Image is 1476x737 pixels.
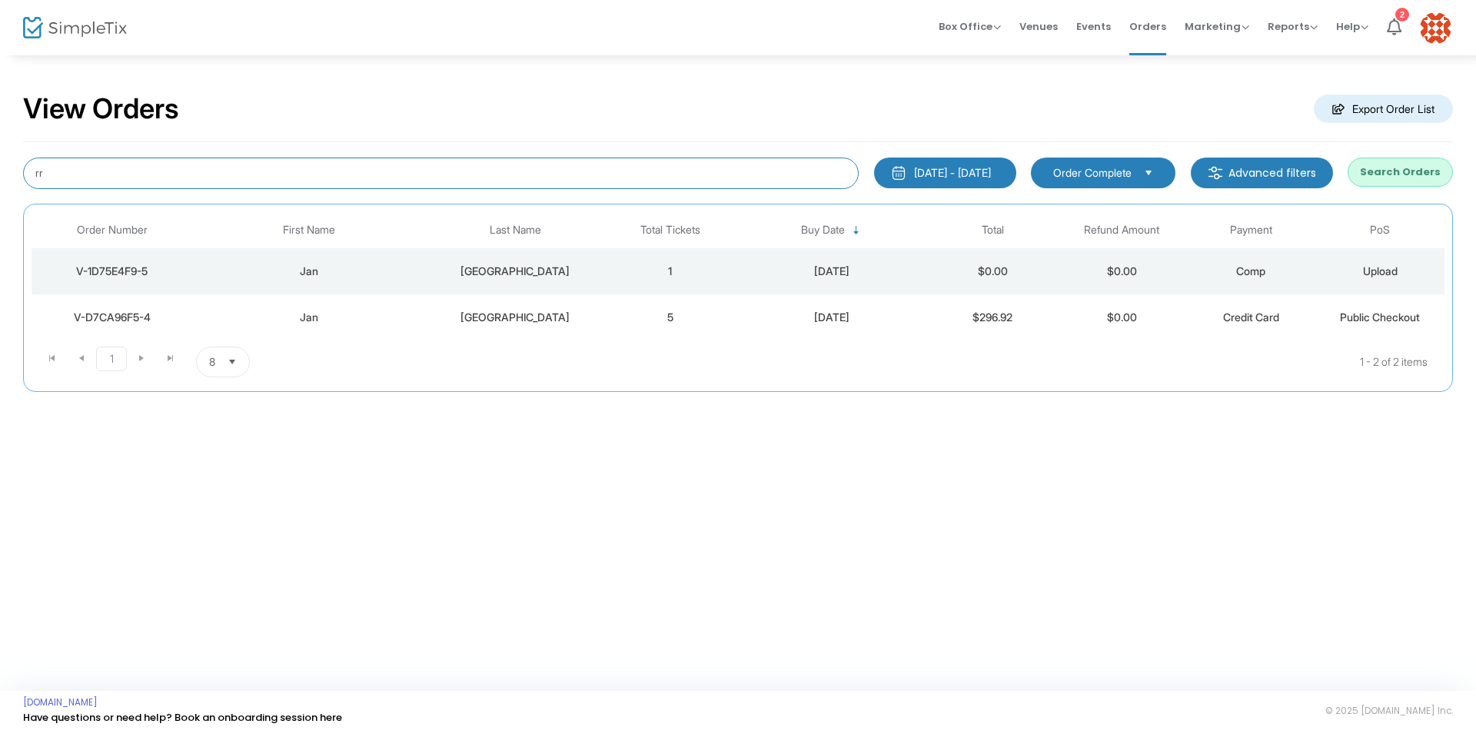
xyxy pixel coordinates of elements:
span: Help [1336,19,1368,34]
td: 1 [606,248,735,294]
th: Total Tickets [606,212,735,248]
a: Have questions or need help? Book an onboarding session here [23,710,342,725]
span: © 2025 [DOMAIN_NAME] Inc. [1325,705,1453,717]
div: Jan [197,310,421,325]
span: PoS [1370,224,1390,237]
div: V-1D75E4F9-5 [35,264,189,279]
th: Refund Amount [1057,212,1186,248]
div: V-D7CA96F5-4 [35,310,189,325]
span: Venues [1019,7,1058,46]
kendo-pager-info: 1 - 2 of 2 items [403,347,1428,377]
div: Gilsdorf [429,264,602,279]
div: Gilsdorf [429,310,602,325]
span: Order Number [77,224,148,237]
img: filter [1208,165,1223,181]
button: Select [1138,164,1159,181]
span: Payment [1230,224,1272,237]
button: Search Orders [1348,158,1453,187]
div: 2 [1395,8,1409,22]
span: First Name [283,224,335,237]
td: $0.00 [929,248,1058,294]
span: 8 [209,354,215,370]
input: Search by name, email, phone, order number, ip address, or last 4 digits of card [23,158,859,189]
td: 5 [606,294,735,340]
div: Data table [32,212,1444,340]
td: $296.92 [929,294,1058,340]
span: Reports [1268,19,1318,34]
div: [DATE] - [DATE] [914,165,991,181]
button: Select [221,347,243,377]
span: Credit Card [1223,310,1279,324]
span: Public Checkout [1340,310,1420,324]
span: Sortable [850,224,863,237]
span: Marketing [1185,19,1249,34]
a: [DOMAIN_NAME] [23,696,98,709]
span: Last Name [490,224,541,237]
span: Comp [1236,264,1265,277]
div: 7/24/2025 [739,310,925,325]
span: Events [1076,7,1111,46]
span: Orders [1129,7,1166,46]
h2: View Orders [23,92,179,126]
div: Jan [197,264,421,279]
m-button: Advanced filters [1191,158,1333,188]
img: monthly [891,165,906,181]
td: $0.00 [1057,248,1186,294]
span: Order Complete [1053,165,1132,181]
span: Box Office [939,19,1001,34]
span: Upload [1363,264,1398,277]
button: [DATE] - [DATE] [874,158,1016,188]
m-button: Export Order List [1314,95,1453,123]
div: 9/20/2025 [739,264,925,279]
span: Page 1 [96,347,127,371]
th: Total [929,212,1058,248]
td: $0.00 [1057,294,1186,340]
span: Buy Date [801,224,845,237]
